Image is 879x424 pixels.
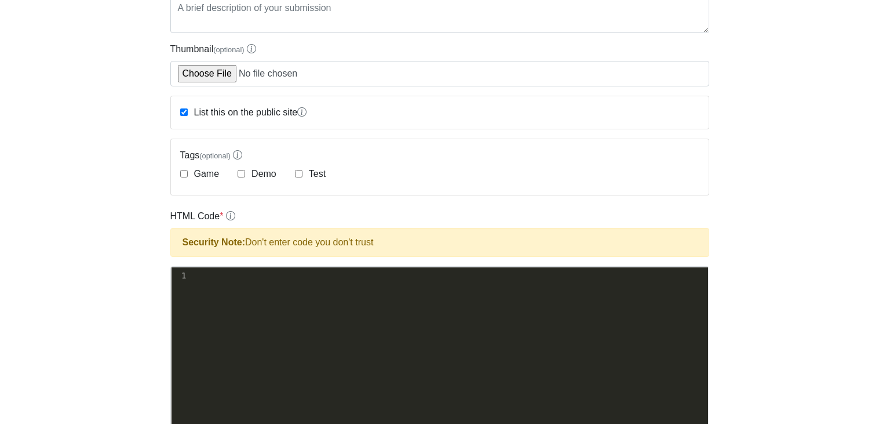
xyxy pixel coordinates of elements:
[170,42,257,56] label: Thumbnail
[213,45,244,54] span: (optional)
[192,106,307,119] label: List this on the public site
[172,270,188,282] div: 1
[307,167,326,181] label: Test
[170,209,235,223] label: HTML Code
[170,228,709,257] div: Don't enter code you don't trust
[183,237,245,247] strong: Security Note:
[249,167,276,181] label: Demo
[199,151,230,160] span: (optional)
[180,148,699,162] label: Tags
[192,167,220,181] label: Game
